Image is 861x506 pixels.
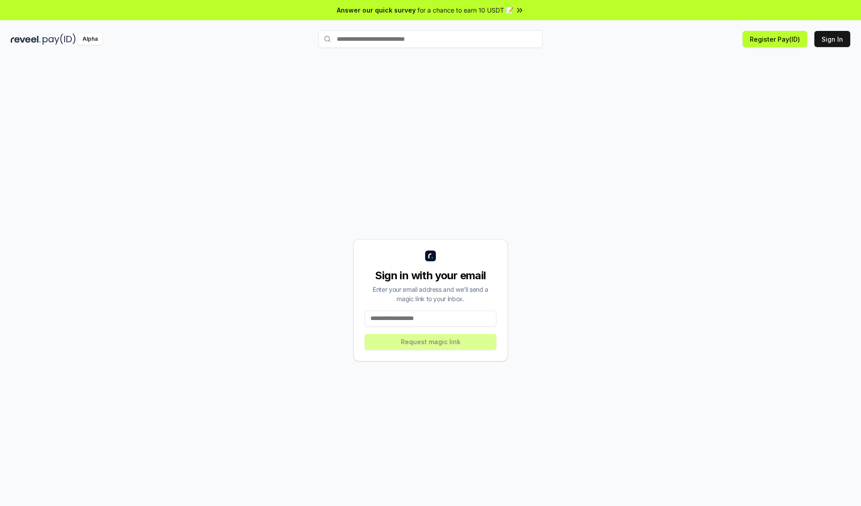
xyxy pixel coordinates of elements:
div: Sign in with your email [365,268,496,283]
button: Register Pay(ID) [743,31,807,47]
span: for a chance to earn 10 USDT 📝 [417,5,513,15]
div: Alpha [78,34,103,45]
img: reveel_dark [11,34,41,45]
div: Enter your email address and we’ll send a magic link to your inbox. [365,285,496,303]
img: logo_small [425,251,436,261]
span: Answer our quick survey [337,5,416,15]
button: Sign In [814,31,850,47]
img: pay_id [43,34,76,45]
